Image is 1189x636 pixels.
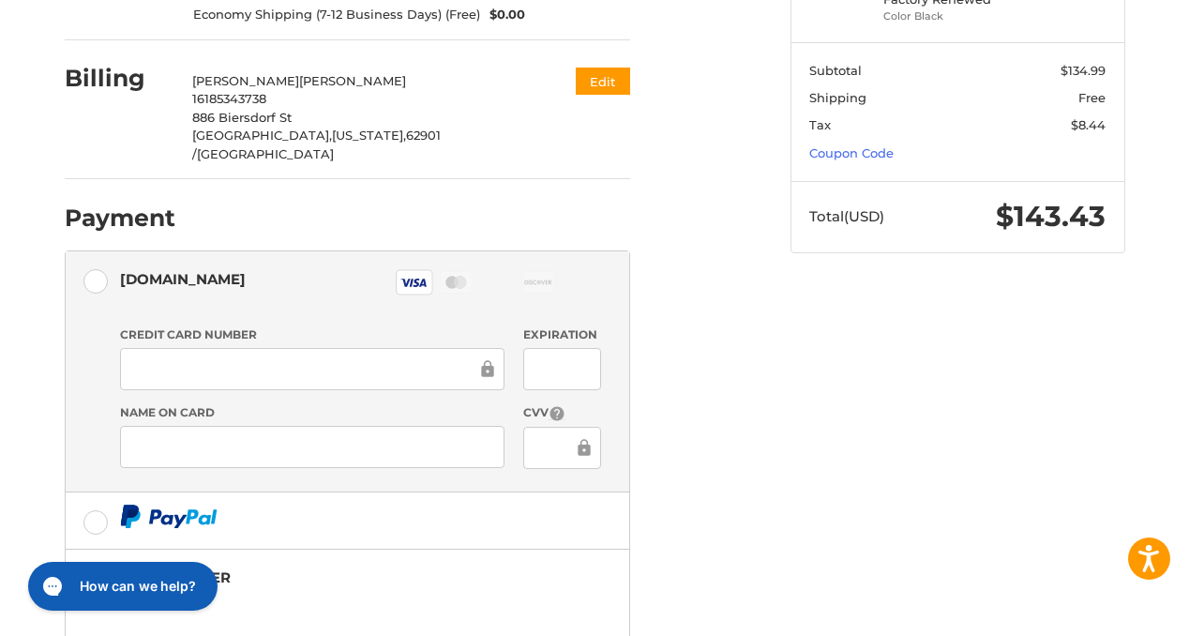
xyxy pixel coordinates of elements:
iframe: PayPal Message 1 [120,598,512,613]
div: Pay Later [153,562,512,593]
span: $143.43 [996,199,1106,234]
span: 62901 / [192,128,441,161]
span: 886 Biersdorf St [192,110,292,125]
label: Credit Card Number [120,326,504,343]
span: [GEOGRAPHIC_DATA] [197,146,334,161]
span: [PERSON_NAME] [299,73,406,88]
label: Expiration [523,326,601,343]
span: Free [1078,90,1106,105]
span: Economy Shipping (7-12 Business Days) (Free) [193,6,480,24]
span: [US_STATE], [332,128,406,143]
span: Tax [809,117,831,132]
div: [DOMAIN_NAME] [120,264,246,295]
h2: Billing [65,64,174,93]
span: $0.00 [480,6,525,24]
span: Subtotal [809,63,862,78]
iframe: Gorgias live chat messenger [19,555,223,617]
span: $134.99 [1061,63,1106,78]
button: Edit [576,68,630,95]
img: PayPal icon [120,505,218,528]
span: [GEOGRAPHIC_DATA], [192,128,332,143]
span: $8.44 [1071,117,1106,132]
span: Shipping [809,90,866,105]
span: [PERSON_NAME] [192,73,299,88]
span: 16185343738 [192,91,266,106]
h2: Payment [65,204,175,233]
span: Total (USD) [809,207,884,225]
li: Color Black [883,8,1027,24]
label: CVV [523,404,601,422]
a: Coupon Code [809,145,894,160]
label: Name on Card [120,404,504,421]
